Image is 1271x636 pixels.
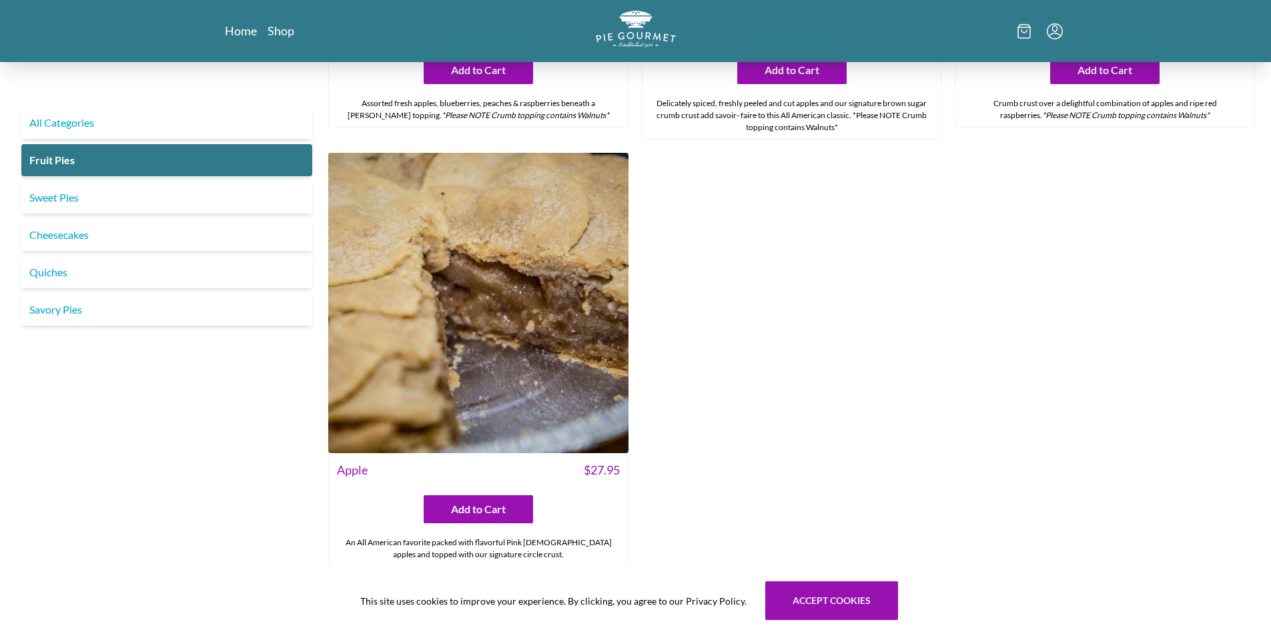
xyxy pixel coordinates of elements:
a: Logo [596,11,676,51]
em: *Please NOTE Crumb topping contains Walnuts* [1042,110,1210,120]
div: Assorted fresh apples, blueberries, peaches & raspberries beneath a [PERSON_NAME] topping. [329,92,628,127]
button: Add to Cart [737,56,847,84]
div: An All American favorite packed with flavorful Pink [DEMOGRAPHIC_DATA] apples and topped with our... [329,531,628,566]
img: Apple [328,153,628,453]
button: Menu [1047,23,1063,39]
a: All Categories [21,107,312,139]
a: Home [225,23,257,39]
button: Add to Cart [424,56,533,84]
a: Quiches [21,256,312,288]
span: Add to Cart [451,62,506,78]
a: Sweet Pies [21,182,312,214]
button: Accept cookies [765,581,898,620]
a: Savory Pies [21,294,312,326]
em: *Please NOTE Crumb topping contains Walnuts* [442,110,609,120]
div: Delicately spiced, freshly peeled and cut apples and our signature brown sugar crumb crust add sa... [643,92,941,139]
button: Add to Cart [424,495,533,523]
div: Crumb crust over a delightful combination of apples and ripe red raspberries. [955,92,1254,127]
span: Apple [337,461,368,479]
span: Add to Cart [1078,62,1132,78]
a: Cheesecakes [21,219,312,251]
img: logo [596,11,676,47]
span: Add to Cart [451,501,506,517]
a: Shop [268,23,294,39]
span: Add to Cart [765,62,819,78]
a: Fruit Pies [21,144,312,176]
span: $ 27.95 [584,461,620,479]
button: Add to Cart [1050,56,1160,84]
span: This site uses cookies to improve your experience. By clicking, you agree to our Privacy Policy. [360,594,747,608]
